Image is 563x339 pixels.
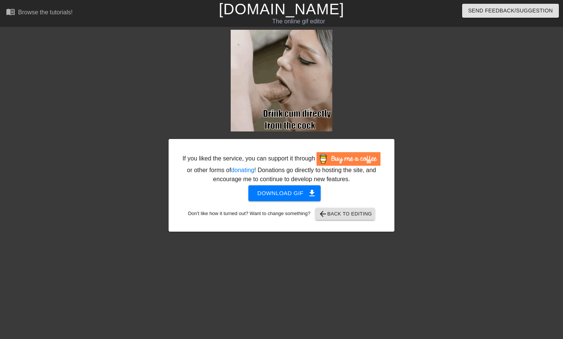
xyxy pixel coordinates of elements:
a: donating [231,167,254,173]
span: Back to Editing [318,209,372,218]
div: The online gif editor [192,17,406,26]
span: Send Feedback/Suggestion [468,6,553,15]
a: Browse the tutorials! [6,7,73,19]
span: get_app [307,189,316,198]
button: Back to Editing [315,208,375,220]
a: [DOMAIN_NAME] [219,1,344,17]
span: Download gif [257,188,312,198]
div: If you liked the service, you can support it through or other forms of ! Donations go directly to... [182,152,381,184]
button: Download gif [248,185,321,201]
a: Download gif [242,189,321,196]
span: arrow_back [318,209,327,218]
div: Browse the tutorials! [18,9,73,15]
span: menu_book [6,7,15,16]
img: Buy Me A Coffee [316,152,380,166]
div: Don't like how it turned out? Want to change something? [180,208,383,220]
button: Send Feedback/Suggestion [462,4,559,18]
img: GXZ6eacn.gif [231,30,332,131]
